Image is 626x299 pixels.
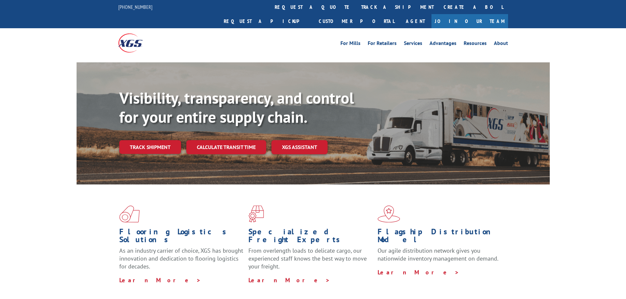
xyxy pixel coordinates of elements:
a: Learn More > [248,276,330,284]
span: Our agile distribution network gives you nationwide inventory management on demand. [378,247,498,262]
a: Resources [464,41,487,48]
b: Visibility, transparency, and control for your entire supply chain. [119,88,354,127]
a: Join Our Team [431,14,508,28]
h1: Specialized Freight Experts [248,228,373,247]
h1: Flagship Distribution Model [378,228,502,247]
h1: Flooring Logistics Solutions [119,228,243,247]
a: [PHONE_NUMBER] [118,4,152,10]
a: Request a pickup [219,14,314,28]
a: Calculate transit time [186,140,266,154]
a: Services [404,41,422,48]
img: xgs-icon-flagship-distribution-model-red [378,205,400,223]
a: About [494,41,508,48]
img: xgs-icon-total-supply-chain-intelligence-red [119,205,140,223]
a: For Mills [340,41,360,48]
img: xgs-icon-focused-on-flooring-red [248,205,264,223]
a: Customer Portal [314,14,399,28]
a: For Retailers [368,41,397,48]
p: From overlength loads to delicate cargo, our experienced staff knows the best way to move your fr... [248,247,373,276]
a: Advantages [429,41,456,48]
span: As an industry carrier of choice, XGS has brought innovation and dedication to flooring logistics... [119,247,243,270]
a: XGS ASSISTANT [271,140,328,154]
a: Track shipment [119,140,181,154]
a: Agent [399,14,431,28]
a: Learn More > [119,276,201,284]
a: Learn More > [378,268,459,276]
